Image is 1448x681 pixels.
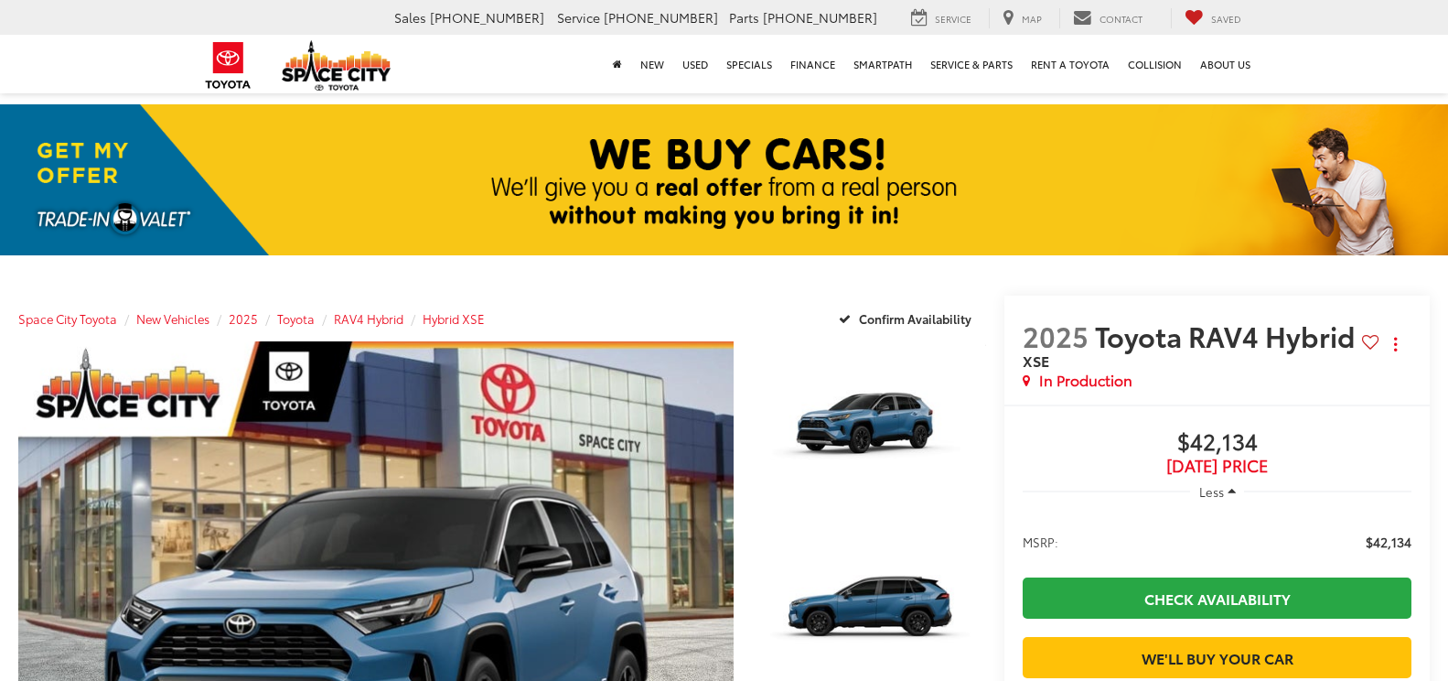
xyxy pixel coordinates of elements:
a: Rent a Toyota [1022,35,1119,93]
a: Service & Parts [921,35,1022,93]
a: Space City Toyota [18,310,117,327]
a: Collision [1119,35,1191,93]
a: SmartPath [844,35,921,93]
a: Home [604,35,631,93]
span: Confirm Availability [859,310,971,327]
span: Parts [729,8,759,27]
a: My Saved Vehicles [1171,8,1255,28]
span: Service [935,12,971,26]
a: Expand Photo 1 [754,341,986,515]
a: About Us [1191,35,1260,93]
span: MSRP: [1023,533,1058,551]
span: $42,134 [1366,533,1411,551]
button: Less [1190,475,1245,508]
a: Service [897,8,985,28]
span: Map [1022,12,1042,26]
span: [PHONE_NUMBER] [604,8,718,27]
button: Actions [1379,329,1411,361]
span: Contact [1099,12,1142,26]
span: dropdown dots [1394,337,1397,351]
img: Toyota [194,36,263,95]
a: New Vehicles [136,310,209,327]
button: Confirm Availability [829,302,987,334]
span: Service [557,8,600,27]
a: Contact [1059,8,1156,28]
span: Toyota RAV4 Hybrid [1095,316,1361,355]
span: [DATE] Price [1023,457,1411,475]
span: Sales [394,8,426,27]
a: Map [989,8,1056,28]
a: New [631,35,673,93]
img: Space City Toyota [282,40,391,91]
a: Toyota [277,310,315,327]
span: $42,134 [1023,429,1411,457]
span: [PHONE_NUMBER] [430,8,544,27]
a: Check Availability [1023,578,1411,619]
span: [PHONE_NUMBER] [763,8,877,27]
a: RAV4 Hybrid [334,310,403,327]
img: 2025 Toyota RAV4 Hybrid Hybrid XSE [751,340,988,517]
a: We'll Buy Your Car [1023,637,1411,678]
span: 2025 [1023,316,1089,355]
a: 2025 [229,310,258,327]
span: Less [1199,483,1224,500]
span: XSE [1023,350,1049,371]
a: Used [673,35,717,93]
a: Finance [781,35,844,93]
span: In Production [1039,370,1132,391]
a: Specials [717,35,781,93]
a: Hybrid XSE [423,310,485,327]
span: Saved [1211,12,1241,26]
